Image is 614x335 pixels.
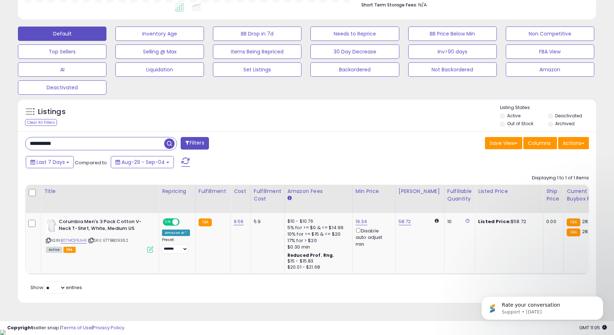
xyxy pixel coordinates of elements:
[528,140,551,147] span: Columns
[356,227,390,247] div: Disable auto adjust min
[59,218,146,233] b: Columbia Men's 3 Pack Cotton V-Neck T-Shirt, White, Medium US
[447,188,472,203] div: Fulfillable Quantity
[507,121,533,127] label: Out of Stock
[18,80,106,95] button: Deactivated
[478,188,540,195] div: Listed Price
[310,62,399,77] button: Backordered
[507,113,520,119] label: Active
[37,159,65,166] span: Last 7 Days
[582,218,595,225] span: 28.49
[523,137,557,149] button: Columns
[287,258,347,264] div: $15 - $15.83
[199,218,212,226] small: FBA
[506,62,594,77] button: Amazon
[287,195,292,202] small: Amazon Fees.
[287,264,347,270] div: $20.01 - $21.68
[287,225,347,231] div: 5% for >= $0 & <= $14.99
[408,62,497,77] button: Not Backordered
[408,27,497,41] button: BB Price Below Min
[75,159,108,166] span: Compared to:
[555,113,582,119] label: Deactivated
[18,44,106,59] button: Top Sellers
[558,137,589,149] button: Actions
[25,119,57,126] div: Clear All Filters
[63,247,76,253] span: FBA
[447,218,470,225] div: 10
[213,44,301,59] button: Items Being Repriced
[506,44,594,59] button: FBA View
[546,188,561,203] div: Ship Price
[88,237,128,243] span: | SKU: E77BB09362
[213,62,301,77] button: Set Listings
[199,188,228,195] div: Fulfillment
[46,218,57,233] img: 31Yj-X1sIuL._SL40_.jpg
[179,219,190,225] span: OFF
[44,188,156,195] div: Title
[471,281,614,331] iframe: Intercom notifications message
[181,137,209,150] button: Filters
[356,218,367,225] a: 19.34
[61,324,92,331] a: Terms of Use
[234,218,244,225] a: 9.59
[310,27,399,41] button: Needs to Reprice
[18,62,106,77] button: AI
[567,228,580,236] small: FBA
[287,252,334,258] b: Reduced Prof. Rng.
[115,44,204,59] button: Selling @ Max
[7,325,124,331] div: seller snap | |
[7,324,33,331] strong: Copyright
[18,27,106,41] button: Default
[26,156,74,168] button: Last 7 Days
[46,247,62,253] span: All listings currently available for purchase on Amazon
[287,218,347,225] div: $10 - $10.76
[478,218,538,225] div: $58.72
[567,218,580,226] small: FBA
[287,244,347,250] div: $0.30 min
[310,44,399,59] button: 30 Day Decrease
[61,237,87,244] a: B07MQFRJHR
[546,218,558,225] div: 0.00
[93,324,124,331] a: Privacy Policy
[408,44,497,59] button: Inv>90 days
[111,156,174,168] button: Aug-29 - Sep-04
[46,218,153,252] div: ASIN:
[399,188,441,195] div: [PERSON_NAME]
[115,62,204,77] button: Liquidation
[30,284,82,291] span: Show: entries
[213,27,301,41] button: BB Drop in 7d
[162,188,192,195] div: Repricing
[567,188,604,203] div: Current Buybox Price
[555,121,575,127] label: Archived
[115,27,204,41] button: Inventory Age
[38,107,66,117] h5: Listings
[254,218,279,225] div: 5.9
[500,104,596,111] p: Listing States:
[287,237,347,244] div: 17% for > $20
[418,1,427,8] span: N/A
[122,159,165,166] span: Aug-29 - Sep-04
[478,218,511,225] b: Listed Price:
[506,27,594,41] button: Non Competitive
[163,219,172,225] span: ON
[162,230,190,236] div: Amazon AI *
[399,218,411,225] a: 58.72
[287,188,349,195] div: Amazon Fees
[485,137,522,149] button: Save View
[162,237,190,254] div: Preset:
[254,188,281,203] div: Fulfillment Cost
[532,175,589,181] div: Displaying 1 to 1 of 1 items
[361,2,417,8] b: Short Term Storage Fees:
[287,231,347,237] div: 10% for >= $15 & <= $20
[356,188,392,195] div: Min Price
[582,228,595,235] span: 28.49
[234,188,248,195] div: Cost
